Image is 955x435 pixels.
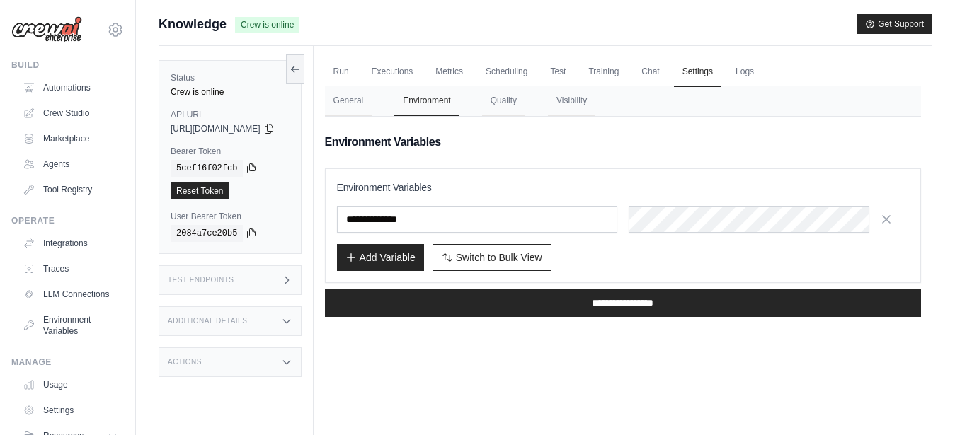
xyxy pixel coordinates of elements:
a: Usage [17,373,124,396]
a: Chat [633,57,668,87]
label: Status [171,72,290,83]
a: Traces [17,257,124,280]
img: Logo [11,16,82,43]
h3: Additional Details [168,317,247,325]
span: Crew is online [235,17,299,33]
div: Crew is online [171,86,290,98]
a: Automations [17,76,124,99]
label: User Bearer Token [171,211,290,222]
button: Environment [394,86,459,116]
code: 5cef16f02fcb [171,160,243,177]
h3: Environment Variables [337,180,909,195]
div: Build [11,59,124,71]
span: [URL][DOMAIN_NAME] [171,123,261,134]
a: Settings [17,399,124,422]
button: Get Support [857,14,932,34]
a: Executions [363,57,422,87]
div: Operate [11,215,124,226]
span: Knowledge [159,14,227,34]
a: Agents [17,153,124,175]
a: Scheduling [477,57,536,87]
button: Visibility [548,86,595,116]
a: Environment Variables [17,308,124,342]
h3: Test Endpoints [168,276,234,284]
a: Training [580,57,627,87]
nav: Tabs [325,86,921,116]
span: Switch to Bulk View [456,250,542,265]
button: Quality [482,86,525,116]
a: Integrations [17,232,124,255]
a: Test [542,57,574,87]
a: Crew Studio [17,102,124,124]
a: Marketplace [17,127,124,150]
button: Add Variable [337,244,424,271]
a: Reset Token [171,182,229,199]
a: Logs [727,57,762,87]
label: API URL [171,109,290,120]
button: Switch to Bulk View [433,244,551,271]
label: Bearer Token [171,146,290,157]
a: LLM Connections [17,283,124,306]
a: Run [325,57,358,87]
button: General [325,86,372,116]
h2: Environment Variables [325,134,921,151]
a: Settings [674,57,721,87]
a: Tool Registry [17,178,124,201]
a: Metrics [427,57,471,87]
div: Manage [11,356,124,368]
h3: Actions [168,358,202,366]
code: 2084a7ce20b5 [171,225,243,242]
